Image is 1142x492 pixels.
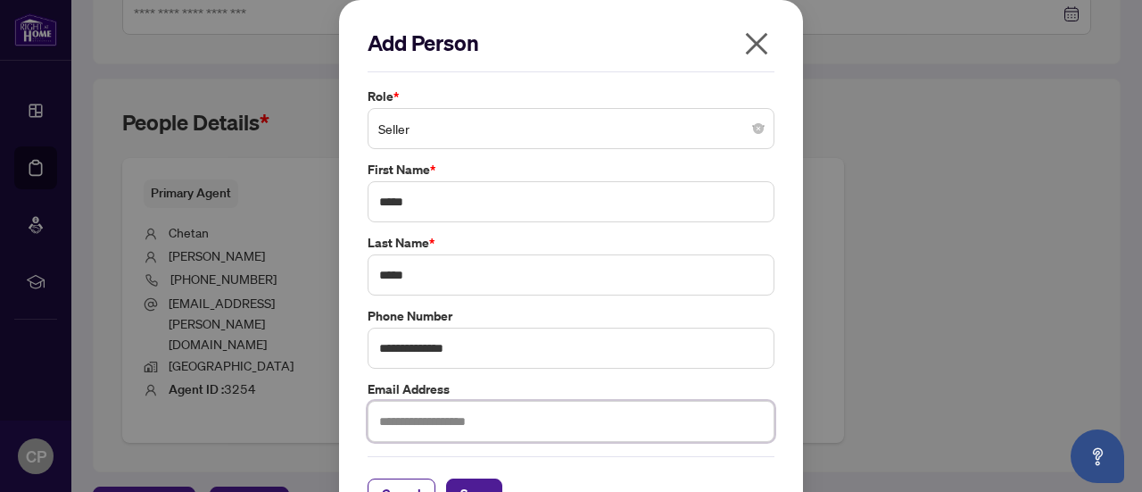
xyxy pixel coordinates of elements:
span: close [742,29,771,58]
label: Email Address [368,379,774,399]
label: Phone Number [368,306,774,326]
span: Seller [378,112,764,146]
label: Role [368,87,774,106]
button: Open asap [1071,429,1124,483]
label: First Name [368,160,774,179]
span: close-circle [753,123,764,134]
label: Last Name [368,233,774,253]
h2: Add Person [368,29,774,57]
